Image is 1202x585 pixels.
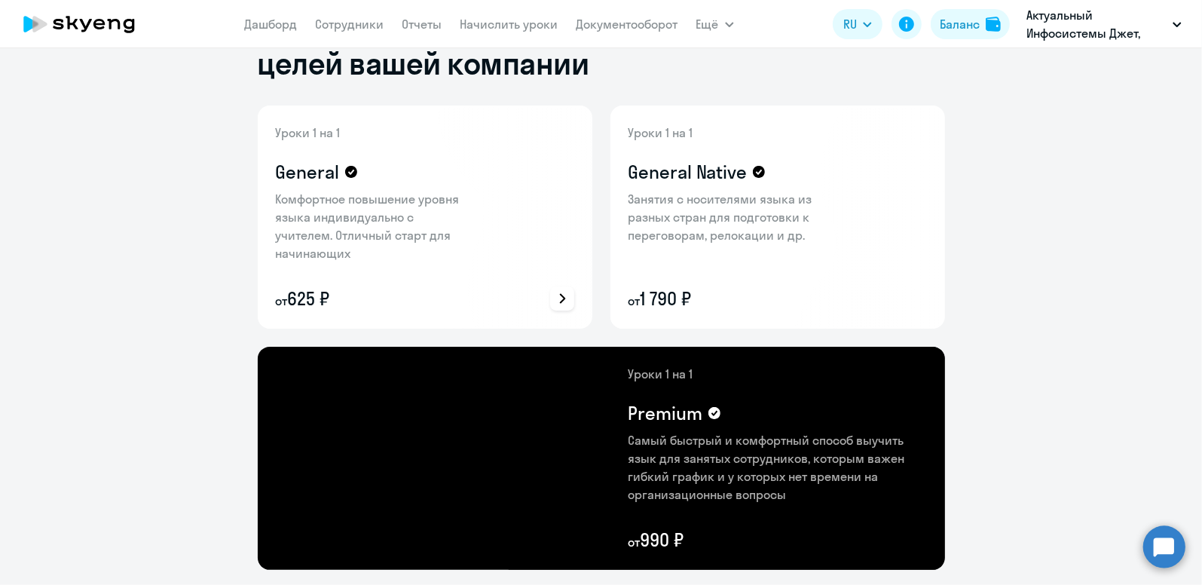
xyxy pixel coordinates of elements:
img: general-native-content-bg.png [610,106,848,329]
img: premium-content-bg.png [419,347,945,570]
img: general-content-bg.png [258,106,485,329]
h4: General [276,160,339,184]
div: Баланс [940,15,980,33]
small: от [629,293,641,308]
p: Уроки 1 на 1 [629,365,927,383]
span: Ещё [696,15,719,33]
h4: General Native [629,160,748,184]
p: Уроки 1 на 1 [276,124,472,142]
img: balance [986,17,1001,32]
p: Уроки 1 на 1 [629,124,824,142]
p: Актуальный Инфосистемы Джет, ИНФОСИСТЕМЫ ДЖЕТ, АО [1026,6,1167,42]
a: Сотрудники [316,17,384,32]
h4: Premium [629,401,702,425]
span: RU [843,15,857,33]
p: Занятия с носителями языка из разных стран для подготовки к переговорам, релокации и др. [629,190,824,244]
small: от [629,534,641,550]
p: 625 ₽ [276,286,472,311]
p: Самый быстрый и комфортный способ выучить язык для занятых сотрудников, которым важен гибкий граф... [629,431,927,504]
a: Дашборд [245,17,298,32]
p: 990 ₽ [629,528,927,552]
a: Начислить уроки [460,17,558,32]
button: RU [833,9,882,39]
button: Балансbalance [931,9,1010,39]
h1: Обучаем сотрудников для достижения бизнес-целей вашей компании [258,9,945,81]
button: Актуальный Инфосистемы Джет, ИНФОСИСТЕМЫ ДЖЕТ, АО [1019,6,1189,42]
button: Ещё [696,9,734,39]
p: 1 790 ₽ [629,286,824,311]
a: Отчеты [402,17,442,32]
small: от [276,293,288,308]
a: Документооборот [577,17,678,32]
p: Комфортное повышение уровня языка индивидуально с учителем. Отличный старт для начинающих [276,190,472,262]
